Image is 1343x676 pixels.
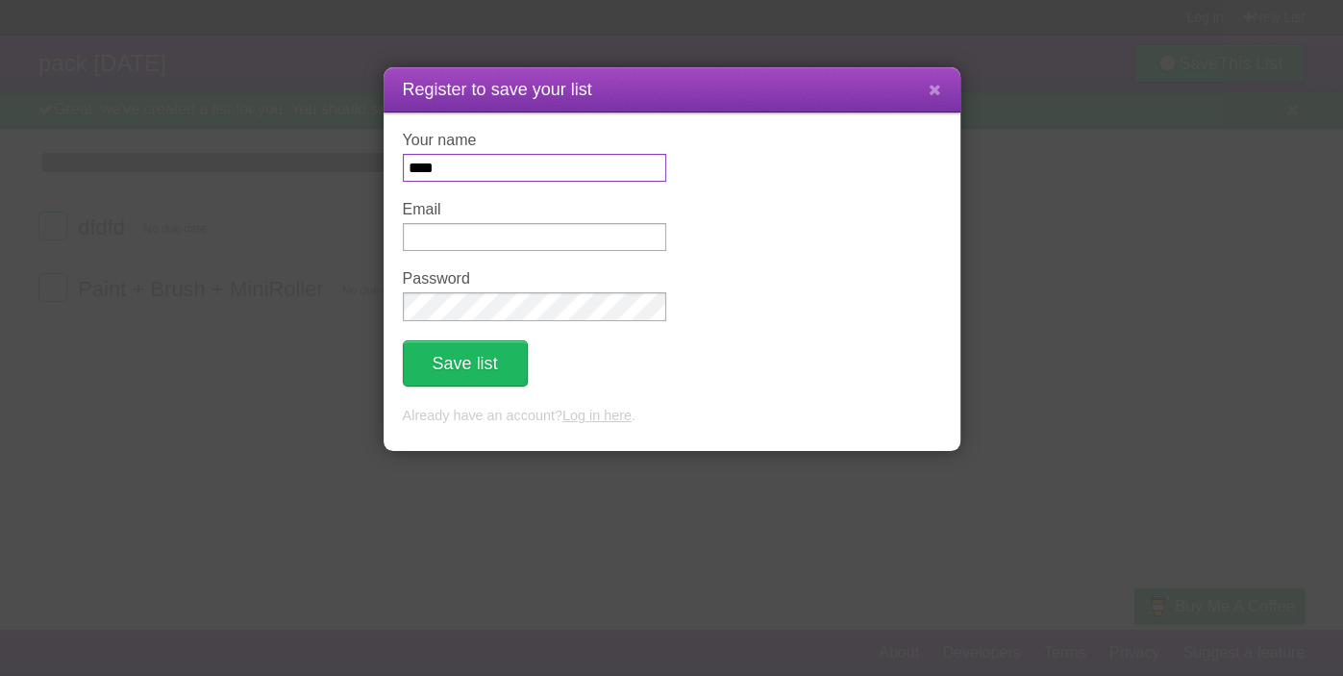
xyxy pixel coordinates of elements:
a: Log in here [562,408,632,423]
button: Save list [403,340,528,387]
h1: Register to save your list [403,77,941,103]
label: Password [403,270,666,288]
p: Already have an account? . [403,406,941,427]
label: Your name [403,132,666,149]
label: Email [403,201,666,218]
